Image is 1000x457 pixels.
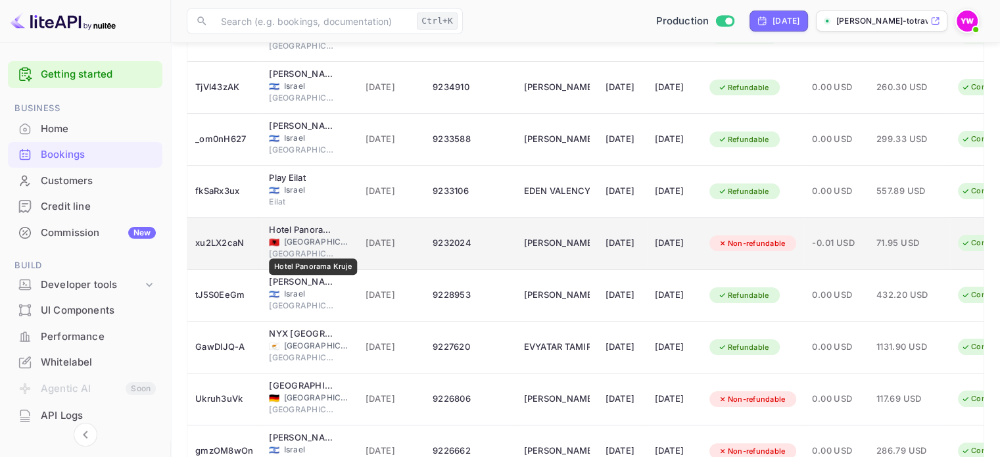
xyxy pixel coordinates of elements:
input: Search (e.g. bookings, documentation) [213,8,412,34]
span: 432.20 USD [876,288,942,302]
div: Whitelabel [41,355,156,370]
span: 557.89 USD [876,184,942,199]
div: TjVl43zAK [195,77,253,98]
span: 260.30 USD [876,80,942,95]
div: Performance [8,324,162,350]
div: IDAN MATITYAHU [524,77,590,98]
span: 0.00 USD [812,184,860,199]
span: [DATE] [366,340,417,354]
div: Home [8,116,162,142]
span: [GEOGRAPHIC_DATA] [284,392,350,404]
div: Whitelabel [8,350,162,375]
a: Bookings [8,142,162,166]
div: Leonardo Jerusalem [269,276,335,289]
div: [DATE] [655,181,694,202]
div: GawDIJQ-A [195,337,253,358]
span: Israel [269,446,279,454]
div: Developer tools [8,274,162,297]
div: [DATE] [655,129,694,150]
div: [DATE] [606,389,639,410]
img: LiteAPI logo [11,11,116,32]
span: [DATE] [366,392,417,406]
span: Albania [269,238,279,247]
span: 1131.90 USD [876,340,942,354]
div: 9226806 [433,389,508,410]
div: Deborah Hotel Tel Aviv [269,120,335,133]
div: YUVAL EITAN [524,129,590,150]
div: Hotel Panorama Kruje [269,224,335,237]
span: Israel [284,444,350,456]
div: [DATE] [655,77,694,98]
span: 0.00 USD [812,80,860,95]
span: 117.69 USD [876,392,942,406]
div: Bookings [8,142,162,168]
span: 0.00 USD [812,392,860,406]
span: Production [656,14,709,29]
div: [DATE] [606,285,639,306]
span: 0.00 USD [812,340,860,354]
span: Build [8,258,162,273]
div: Theodor Brown Rothschild Tel-Aviv, a member of Brown Hotels [269,431,335,445]
span: [GEOGRAPHIC_DATA] [269,40,335,52]
div: [DATE] [606,129,639,150]
span: [GEOGRAPHIC_DATA] [269,144,335,156]
div: Non-refundable [709,235,794,252]
div: Refundable [709,80,778,96]
div: Play Eilat [269,172,335,185]
div: [DATE] [655,389,694,410]
div: EVYATAR TAMIR [524,337,590,358]
span: [DATE] [366,288,417,302]
div: fkSaRx3ux [195,181,253,202]
a: API Logs [8,403,162,427]
div: RON LIVNY [524,233,590,254]
span: Eilat [269,196,335,208]
span: Cyprus [269,342,279,350]
div: Commission [41,226,156,241]
p: [PERSON_NAME]-totravel... [836,15,928,27]
span: Business [8,101,162,116]
div: EDEN VALENCY [524,181,590,202]
div: Refundable [709,287,778,304]
div: xu2LX2caN [195,233,253,254]
div: [DATE] [606,181,639,202]
div: [DATE] [773,15,799,27]
span: Israel [269,134,279,143]
div: 9227620 [433,337,508,358]
div: Performance [41,329,156,345]
span: [GEOGRAPHIC_DATA] [284,340,350,352]
div: UI Components [8,298,162,324]
div: [DATE] [606,337,639,358]
span: [DATE] [366,236,417,251]
div: 9228953 [433,285,508,306]
span: Israel [284,288,350,300]
span: Israel [269,290,279,299]
div: OREN ZARKA [524,285,590,306]
div: New [128,227,156,239]
div: Getting started [8,61,162,88]
a: Home [8,116,162,141]
span: -0.01 USD [812,236,860,251]
div: Ukruh3uVk [195,389,253,410]
div: Customers [41,174,156,189]
div: Switch to Sandbox mode [651,14,740,29]
div: _om0nH627 [195,129,253,150]
div: [DATE] [606,233,639,254]
img: Yahav Winkler [957,11,978,32]
span: [DATE] [366,132,417,147]
span: [DATE] [366,80,417,95]
span: [GEOGRAPHIC_DATA] [269,300,335,312]
div: Refundable [709,132,778,148]
div: [DATE] [655,233,694,254]
span: [GEOGRAPHIC_DATA] [269,404,335,416]
div: Ctrl+K [417,12,458,30]
a: Getting started [41,67,156,82]
span: Israel [284,132,350,144]
div: tJ5S0EeGm [195,285,253,306]
div: API Logs [41,408,156,423]
span: Israel [269,186,279,195]
span: [GEOGRAPHIC_DATA] [269,352,335,364]
div: CommissionNew [8,220,162,246]
span: 299.33 USD [876,132,942,147]
div: Customers [8,168,162,194]
div: Bookings [41,147,156,162]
